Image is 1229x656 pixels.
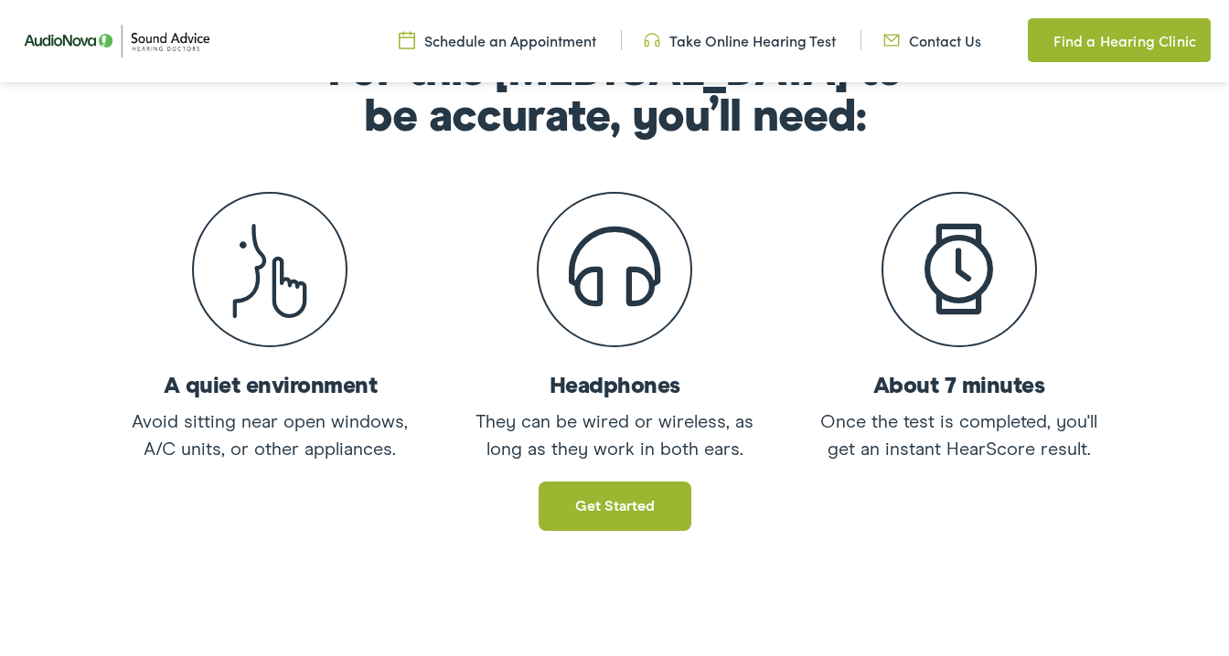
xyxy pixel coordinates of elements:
[119,375,421,397] h6: A quiet environment
[644,30,836,50] a: Take Online Hearing Test
[808,408,1110,463] p: Once the test is completed, you'll get an instant HearScore result.
[883,30,900,50] img: Icon representing mail communication in a unique green color, indicative of contact or communicat...
[119,408,421,463] p: Avoid sitting near open windows, A/C units, or other appliances.
[464,375,765,397] h6: Headphones
[399,30,596,50] a: Schedule an Appointment
[539,481,691,531] a: Get started
[313,49,916,141] p: For this [MEDICAL_DATA] to be accurate, you’ll need:
[1028,29,1044,51] img: Map pin icon in a unique green color, indicating location-related features or services.
[1028,18,1211,62] a: Find a Hearing Clinic
[808,375,1110,397] h6: About 7 minutes
[464,408,765,463] p: They can be wired or wireless, as long as they work in both ears.
[399,30,415,50] img: Calendar icon in a unique green color, symbolizing scheduling or date-related features.
[644,30,660,50] img: Headphone icon in a unique green color, suggesting audio-related services or features.
[883,30,981,50] a: Contact Us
